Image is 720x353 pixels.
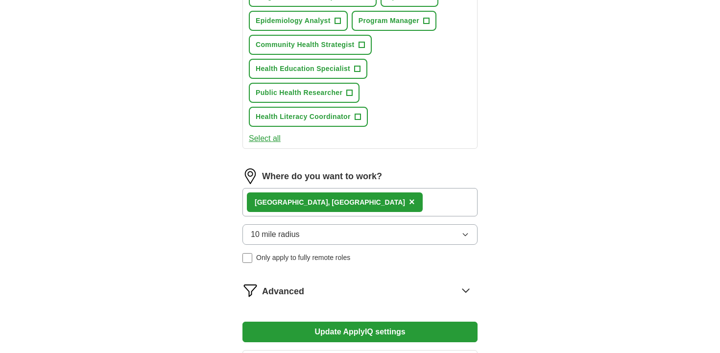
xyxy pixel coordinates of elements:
span: Only apply to fully remote roles [256,253,350,263]
button: Health Education Specialist [249,59,367,79]
label: Where do you want to work? [262,170,382,183]
span: Community Health Strategist [256,40,355,50]
span: Health Education Specialist [256,64,350,74]
img: location.png [242,168,258,184]
button: × [409,195,415,210]
button: Select all [249,133,281,144]
span: Public Health Researcher [256,88,342,98]
button: Public Health Researcher [249,83,360,103]
span: Health Literacy Coordinator [256,112,351,122]
span: Program Manager [359,16,419,26]
span: × [409,196,415,207]
button: Community Health Strategist [249,35,372,55]
button: Epidemiology Analyst [249,11,348,31]
div: [GEOGRAPHIC_DATA], [GEOGRAPHIC_DATA] [255,197,405,208]
span: 10 mile radius [251,229,300,240]
img: filter [242,282,258,298]
button: Health Literacy Coordinator [249,107,368,127]
button: Program Manager [352,11,436,31]
span: Epidemiology Analyst [256,16,331,26]
button: Update ApplyIQ settings [242,322,478,342]
input: Only apply to fully remote roles [242,253,252,263]
button: 10 mile radius [242,224,478,245]
span: Advanced [262,285,304,298]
